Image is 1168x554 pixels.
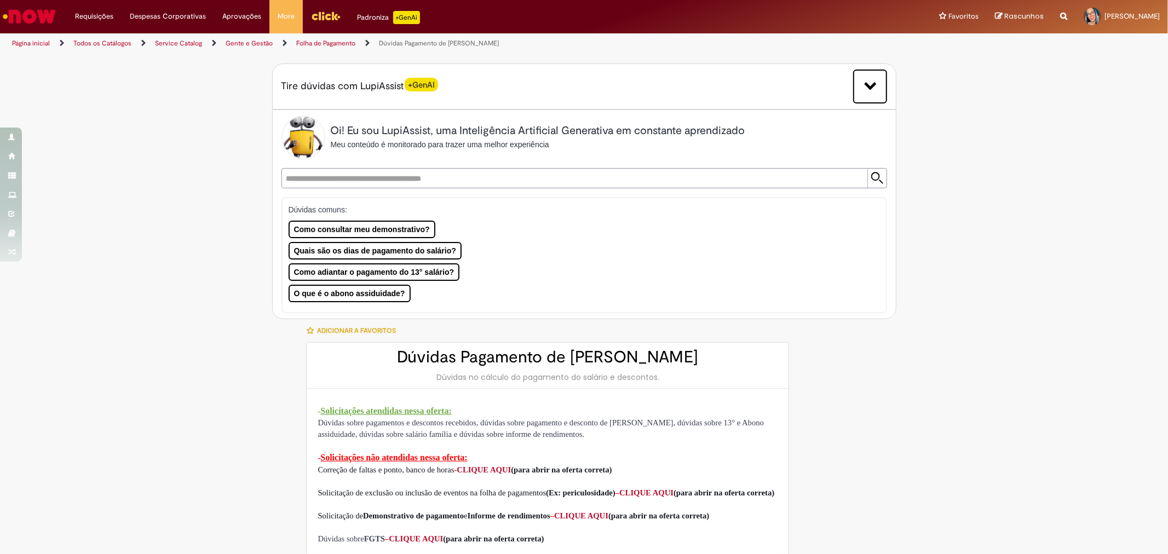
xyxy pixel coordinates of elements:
a: Service Catalog [155,39,202,48]
span: – [615,488,619,497]
button: Adicionar a Favoritos [306,319,402,342]
span: – [550,511,554,520]
span: Informe de rendimentos [468,511,550,520]
p: +GenAi [393,11,420,24]
span: Solicitação de [318,511,363,520]
a: Folha de Pagamento [296,39,355,48]
button: Como consultar meu demonstrativo? [289,221,435,238]
div: Padroniza [357,11,420,24]
span: Despesas Corporativas [130,11,206,22]
span: e [464,511,468,520]
button: Quais são os dias de pagamento do salário? [289,242,462,259]
span: FGTS [364,534,385,543]
span: More [278,11,295,22]
input: Submit [867,169,887,188]
span: +GenAI [405,78,439,91]
span: - [318,407,320,415]
span: Requisições [75,11,113,22]
button: Como adiantar o pagamento do 13° salário? [289,263,460,281]
span: (Ex: periculosidade) [546,488,774,497]
span: - [318,453,320,462]
span: Adicionar a Favoritos [317,326,396,335]
span: Rascunhos [1004,11,1044,21]
span: Tire dúvidas com LupiAssist [281,79,439,93]
button: O que é o abono assiduidade? [289,285,411,302]
span: Meu conteúdo é monitorado para trazer uma melhor experiência [331,140,549,149]
a: Gente e Gestão [226,39,273,48]
h2: Oi! Eu sou LupiAssist, uma Inteligência Artificial Generativa em constante aprendizado [331,125,745,137]
h2: Dúvidas Pagamento de [PERSON_NAME] [318,348,778,366]
span: Dúvidas sobre [318,534,364,543]
div: Dúvidas no cálculo do pagamento do salário e descontos. [318,372,778,383]
a: Todos os Catálogos [73,39,131,48]
a: CLIQUE AQUI [619,488,674,497]
p: Dúvidas comuns: [289,204,862,215]
span: [PERSON_NAME] [1104,11,1160,21]
p: Dúvidas sobre pagamentos e descontos recebidos, dúvidas sobre pagamento e desconto de [PERSON_NAM... [318,417,778,440]
span: (para abrir na oferta correta) [443,534,544,543]
span: Demonstrativo de pagamento [363,511,464,520]
span: (para abrir na oferta correta) [674,488,774,497]
span: Correção de faltas e ponto, banco de horas [318,465,454,474]
a: Página inicial [12,39,50,48]
img: click_logo_yellow_360x200.png [311,8,341,24]
span: Aprovações [222,11,261,22]
a: Rascunhos [995,11,1044,22]
span: - [454,465,457,474]
span: Favoritos [948,11,979,22]
img: ServiceNow [1,5,57,27]
a: Dúvidas Pagamento de [PERSON_NAME] [379,39,499,48]
a: CLIQUE AQUI [389,534,443,543]
span: Solicitações atendidas nessa oferta: [320,406,452,415]
a: CLIQUE AQUI [554,511,608,520]
span: (para abrir na oferta correta) [511,465,612,474]
span: Solicitação de exclusão ou inclusão de eventos na folha de pagamentos [318,488,546,497]
img: Lupi [281,116,325,159]
span: (para abrir na oferta correta) [608,511,709,520]
a: CLIQUE AQUI [457,465,511,474]
span: Solicitações não atendidas nessa oferta: [320,453,467,462]
span: – [385,534,389,543]
ul: Trilhas de página [8,33,770,54]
